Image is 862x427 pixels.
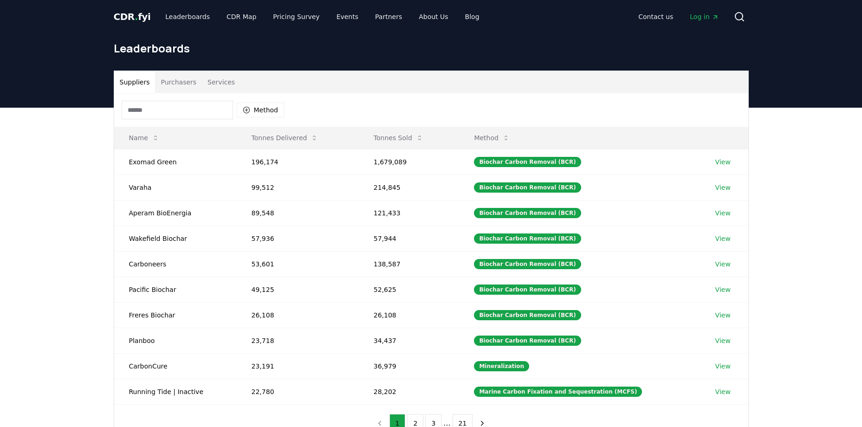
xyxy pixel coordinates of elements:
[715,362,731,371] a: View
[114,226,237,251] td: Wakefield Biochar
[359,353,460,379] td: 36,979
[244,129,326,147] button: Tonnes Delivered
[715,183,731,192] a: View
[715,285,731,294] a: View
[359,328,460,353] td: 34,437
[237,277,359,302] td: 49,125
[474,310,581,320] div: Biochar Carbon Removal (BCR)
[114,149,237,175] td: Exomad Green
[359,379,460,404] td: 28,202
[219,8,264,25] a: CDR Map
[237,149,359,175] td: 196,174
[114,353,237,379] td: CarbonCure
[411,8,455,25] a: About Us
[366,129,431,147] button: Tonnes Sold
[114,302,237,328] td: Freres Biochar
[135,11,138,22] span: .
[715,259,731,269] a: View
[474,157,581,167] div: Biochar Carbon Removal (BCR)
[114,251,237,277] td: Carboneers
[631,8,681,25] a: Contact us
[359,175,460,200] td: 214,845
[237,103,285,117] button: Method
[114,328,237,353] td: Planboo
[237,251,359,277] td: 53,601
[158,8,217,25] a: Leaderboards
[202,71,240,93] button: Services
[368,8,409,25] a: Partners
[359,251,460,277] td: 138,587
[359,302,460,328] td: 26,108
[467,129,517,147] button: Method
[474,285,581,295] div: Biochar Carbon Removal (BCR)
[682,8,726,25] a: Log in
[237,353,359,379] td: 23,191
[359,226,460,251] td: 57,944
[359,277,460,302] td: 52,625
[474,361,529,371] div: Mineralization
[237,200,359,226] td: 89,548
[715,387,731,396] a: View
[237,226,359,251] td: 57,936
[237,379,359,404] td: 22,780
[690,12,719,21] span: Log in
[715,157,731,167] a: View
[114,277,237,302] td: Pacific Biochar
[329,8,366,25] a: Events
[474,233,581,244] div: Biochar Carbon Removal (BCR)
[237,328,359,353] td: 23,718
[474,182,581,193] div: Biochar Carbon Removal (BCR)
[237,175,359,200] td: 99,512
[114,200,237,226] td: Aperam BioEnergia
[715,311,731,320] a: View
[266,8,327,25] a: Pricing Survey
[474,336,581,346] div: Biochar Carbon Removal (BCR)
[359,200,460,226] td: 121,433
[237,302,359,328] td: 26,108
[114,71,156,93] button: Suppliers
[631,8,726,25] nav: Main
[359,149,460,175] td: 1,679,089
[114,10,151,23] a: CDR.fyi
[715,208,731,218] a: View
[474,208,581,218] div: Biochar Carbon Removal (BCR)
[715,234,731,243] a: View
[122,129,167,147] button: Name
[114,379,237,404] td: Running Tide | Inactive
[158,8,486,25] nav: Main
[114,175,237,200] td: Varaha
[114,11,151,22] span: CDR fyi
[474,259,581,269] div: Biochar Carbon Removal (BCR)
[114,41,749,56] h1: Leaderboards
[474,387,642,397] div: Marine Carbon Fixation and Sequestration (MCFS)
[715,336,731,345] a: View
[155,71,202,93] button: Purchasers
[458,8,487,25] a: Blog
